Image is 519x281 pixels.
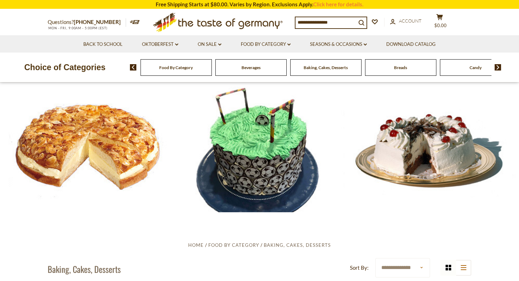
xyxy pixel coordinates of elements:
a: Beverages [241,65,261,70]
a: Seasons & Occasions [310,41,367,48]
img: next arrow [495,64,501,71]
a: Back to School [83,41,123,48]
a: On Sale [198,41,221,48]
a: Account [390,17,422,25]
a: Baking, Cakes, Desserts [304,65,348,70]
a: Food By Category [208,242,259,248]
a: Download Catalog [386,41,436,48]
p: Questions? [48,18,126,27]
img: previous arrow [130,64,137,71]
a: Home [188,242,204,248]
a: Breads [394,65,407,70]
a: Candy [470,65,482,70]
a: Oktoberfest [142,41,178,48]
label: Sort By: [350,263,369,272]
span: $0.00 [434,23,447,28]
a: Food By Category [159,65,193,70]
a: Baking, Cakes, Desserts [264,242,331,248]
button: $0.00 [429,14,450,31]
span: Account [399,18,422,24]
a: Food By Category [241,41,291,48]
a: [PHONE_NUMBER] [74,19,121,25]
h1: Baking, Cakes, Desserts [48,264,121,274]
a: Click here for details. [313,1,363,7]
span: MON - FRI, 9:00AM - 5:00PM (EST) [48,26,108,30]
